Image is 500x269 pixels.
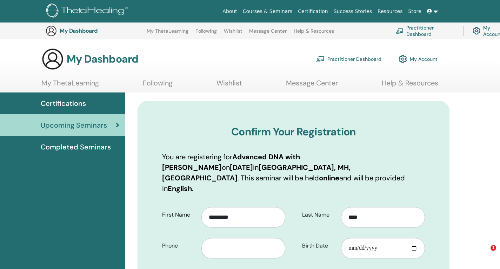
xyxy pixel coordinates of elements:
[316,51,381,67] a: Practitioner Dashboard
[41,120,107,130] span: Upcoming Seminars
[473,25,480,36] img: cog.svg
[67,53,138,65] h3: My Dashboard
[147,28,188,39] a: My ThetaLearning
[41,98,86,109] span: Certifications
[60,27,130,34] h3: My Dashboard
[319,173,339,182] b: online
[41,142,111,152] span: Completed Seminars
[46,25,57,37] img: generic-user-icon.jpg
[399,53,407,65] img: cog.svg
[216,79,242,92] a: Wishlist
[224,28,242,39] a: Wishlist
[230,163,253,172] b: [DATE]
[476,245,493,262] iframe: Intercom live chat
[286,79,338,92] a: Message Center
[240,5,295,18] a: Courses & Seminars
[375,5,406,18] a: Resources
[249,28,287,39] a: Message Center
[195,28,217,39] a: Following
[46,4,130,19] img: logo.png
[143,79,173,92] a: Following
[162,126,425,138] h3: Confirm Your Registration
[382,79,438,92] a: Help & Resources
[396,28,404,34] img: chalkboard-teacher.svg
[491,245,496,251] span: 1
[399,51,438,67] a: My Account
[157,208,201,222] label: First Name
[162,163,351,182] b: [GEOGRAPHIC_DATA], MH, [GEOGRAPHIC_DATA]
[41,79,99,92] a: My ThetaLearning
[396,23,455,39] a: Practitioner Dashboard
[316,56,325,62] img: chalkboard-teacher.svg
[297,208,341,222] label: Last Name
[168,184,192,193] b: English
[297,239,341,252] label: Birth Date
[162,152,425,194] p: You are registering for on in . This seminar will be held and will be provided in .
[41,48,64,70] img: generic-user-icon.jpg
[220,5,240,18] a: About
[162,152,300,172] b: Advanced DNA with [PERSON_NAME]
[331,5,375,18] a: Success Stories
[295,5,331,18] a: Certification
[406,5,424,18] a: Store
[157,239,201,252] label: Phone
[294,28,334,39] a: Help & Resources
